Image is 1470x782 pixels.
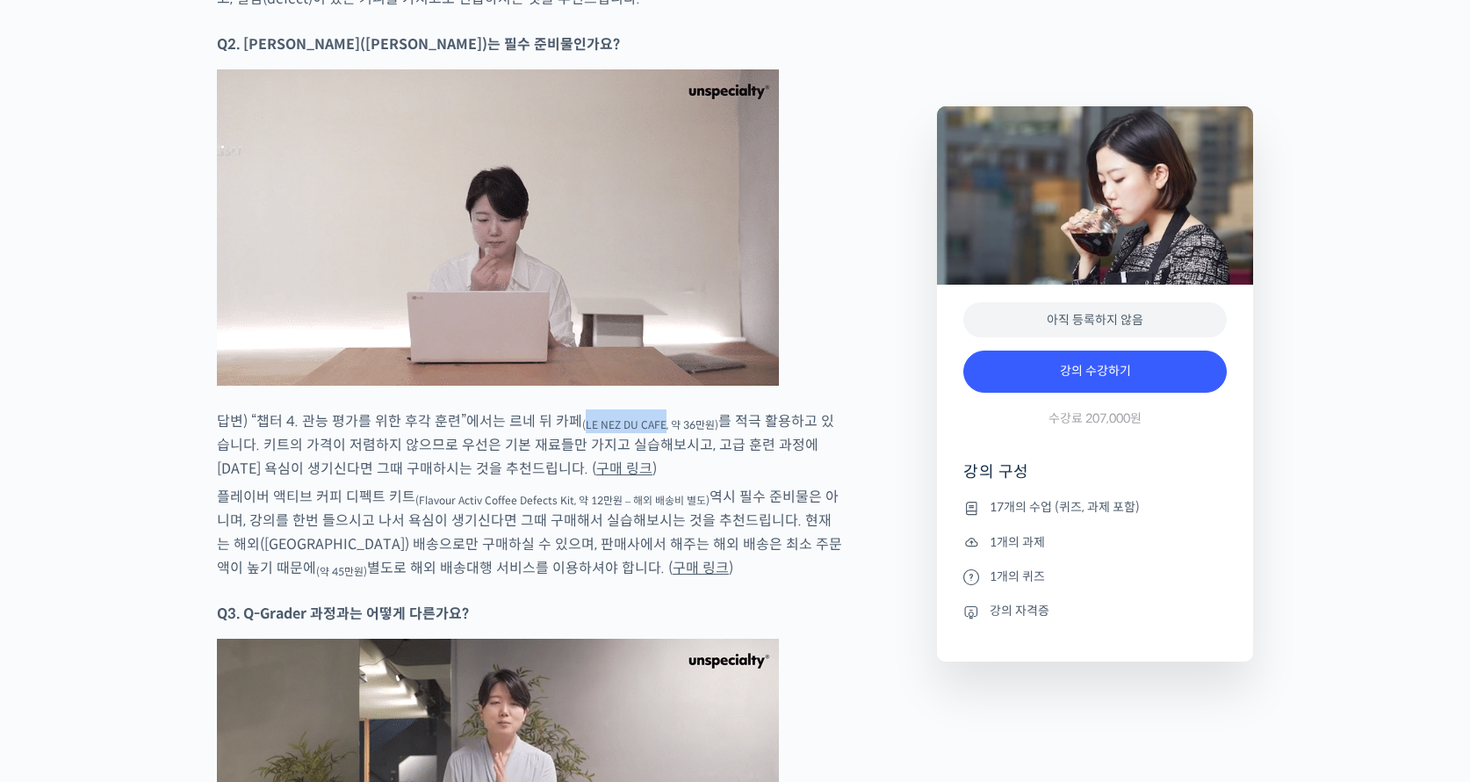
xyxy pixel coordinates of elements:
sub: (LE NEZ DU CAFE, 약 36만원) [582,418,718,431]
span: 대화 [161,584,182,598]
a: 구매 링크 [673,559,729,577]
span: 홈 [55,583,66,597]
h4: 강의 구성 [963,461,1227,496]
p: 답변) “챕터 4. 관능 평가를 위한 후각 훈련”에서는 르네 뒤 카페 를 적극 활용하고 있습니다. 키트의 가격이 저렴하지 않으므로 우선은 기본 재료들만 가지고 실습해보시고, ... [217,409,844,481]
span: 설정 [271,583,292,597]
a: 홈 [5,557,116,601]
a: 강의 수강하기 [963,351,1227,393]
div: 아직 등록하지 않음 [963,302,1227,338]
a: 설정 [227,557,337,601]
li: 강의 자격증 [963,601,1227,622]
strong: Q2. [PERSON_NAME]([PERSON_NAME])는 필수 준비물인가요? [217,35,620,54]
li: 1개의 퀴즈 [963,566,1227,587]
strong: Q3. Q-Grader 과정과는 어떻게 다른가요? [217,605,469,623]
a: 구매 링크 [596,460,652,478]
sub: (약 45만원) [316,565,367,578]
li: 1개의 과제 [963,532,1227,553]
sub: (Flavour Activ Coffee Defects Kit, 약 12만원 – 해외 배송비 별도) [415,494,710,507]
span: 수강료 207,000원 [1048,410,1142,427]
a: 대화 [116,557,227,601]
li: 17개의 수업 (퀴즈, 과제 포함) [963,497,1227,518]
p: 플레이버 액티브 커피 디펙트 키트 역시 필수 준비물은 아니며, 강의를 한번 들으시고 나서 욕심이 생기신다면 그때 구매해서 실습해보시는 것을 추천드립니다. 현재는 해외([GEO... [217,485,844,580]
